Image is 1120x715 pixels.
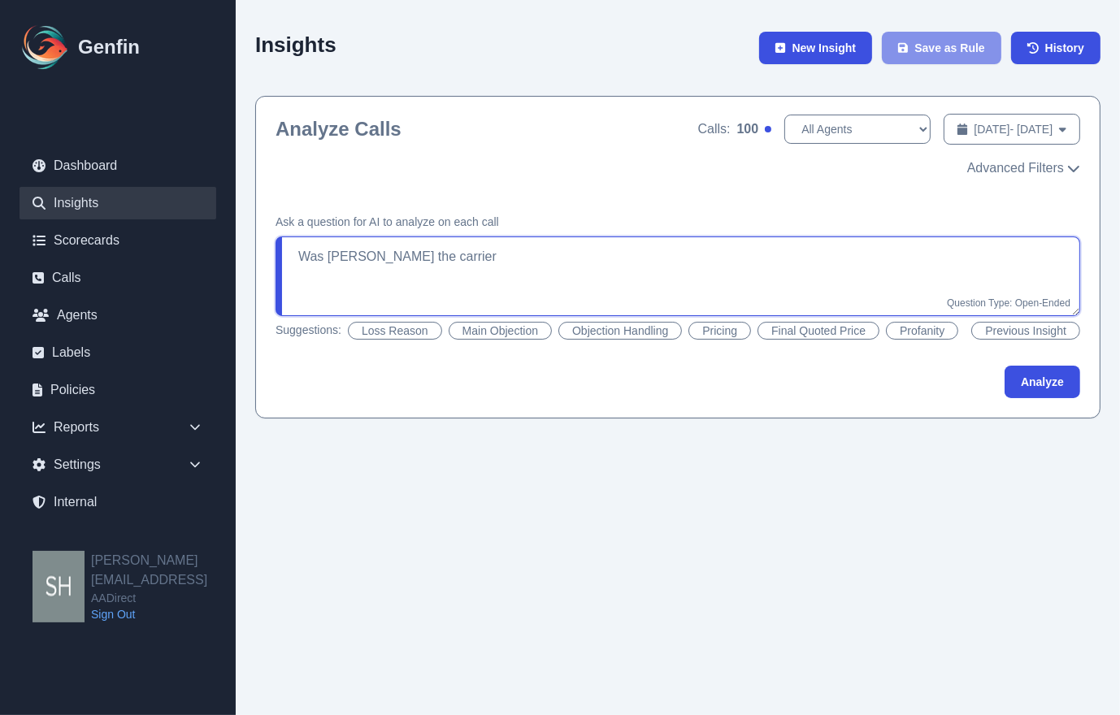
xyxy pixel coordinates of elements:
button: Advanced Filters [967,158,1080,178]
button: Main Objection [449,322,552,340]
button: Profanity [886,322,958,340]
a: History [1011,32,1100,64]
div: Reports [20,411,216,444]
a: Agents [20,299,216,331]
img: Logo [20,21,72,73]
a: Calls [20,262,216,294]
button: Pricing [688,322,751,340]
a: Insights [20,187,216,219]
span: 100 [737,119,759,139]
a: Dashboard [20,149,216,182]
span: New Insight [792,40,857,56]
button: Save as Rule [882,32,1001,64]
span: Calls: [698,119,731,139]
h2: [PERSON_NAME][EMAIL_ADDRESS] [91,551,236,590]
textarea: Was [PERSON_NAME] the [PERSON_NAME] [276,236,1080,316]
span: AADirect [91,590,236,606]
h1: Genfin [78,34,140,60]
span: Save as Rule [914,40,984,56]
span: [DATE] - [DATE] [975,121,1053,137]
a: Labels [20,336,216,369]
h2: Insights [255,32,336,57]
button: Loss Reason [348,322,442,340]
a: Sign Out [91,606,236,622]
span: History [1045,40,1084,56]
a: Policies [20,374,216,406]
span: Suggestions: [276,322,341,340]
button: [DATE]- [DATE] [944,114,1080,145]
h4: Ask a question for AI to analyze on each call [276,214,1080,230]
a: Scorecards [20,224,216,257]
a: Internal [20,486,216,518]
button: Previous Insight [971,322,1080,340]
div: Settings [20,448,216,481]
button: Analyze [1005,366,1080,398]
span: Question Type: Open-Ended [947,297,1070,309]
img: shane+aadirect@genfin.ai [33,551,85,622]
button: New Insight [759,32,872,64]
button: Final Quoted Price [758,322,879,340]
button: Objection Handling [558,322,682,340]
span: Advanced Filters [967,158,1064,178]
h2: Analyze Calls [276,116,402,142]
